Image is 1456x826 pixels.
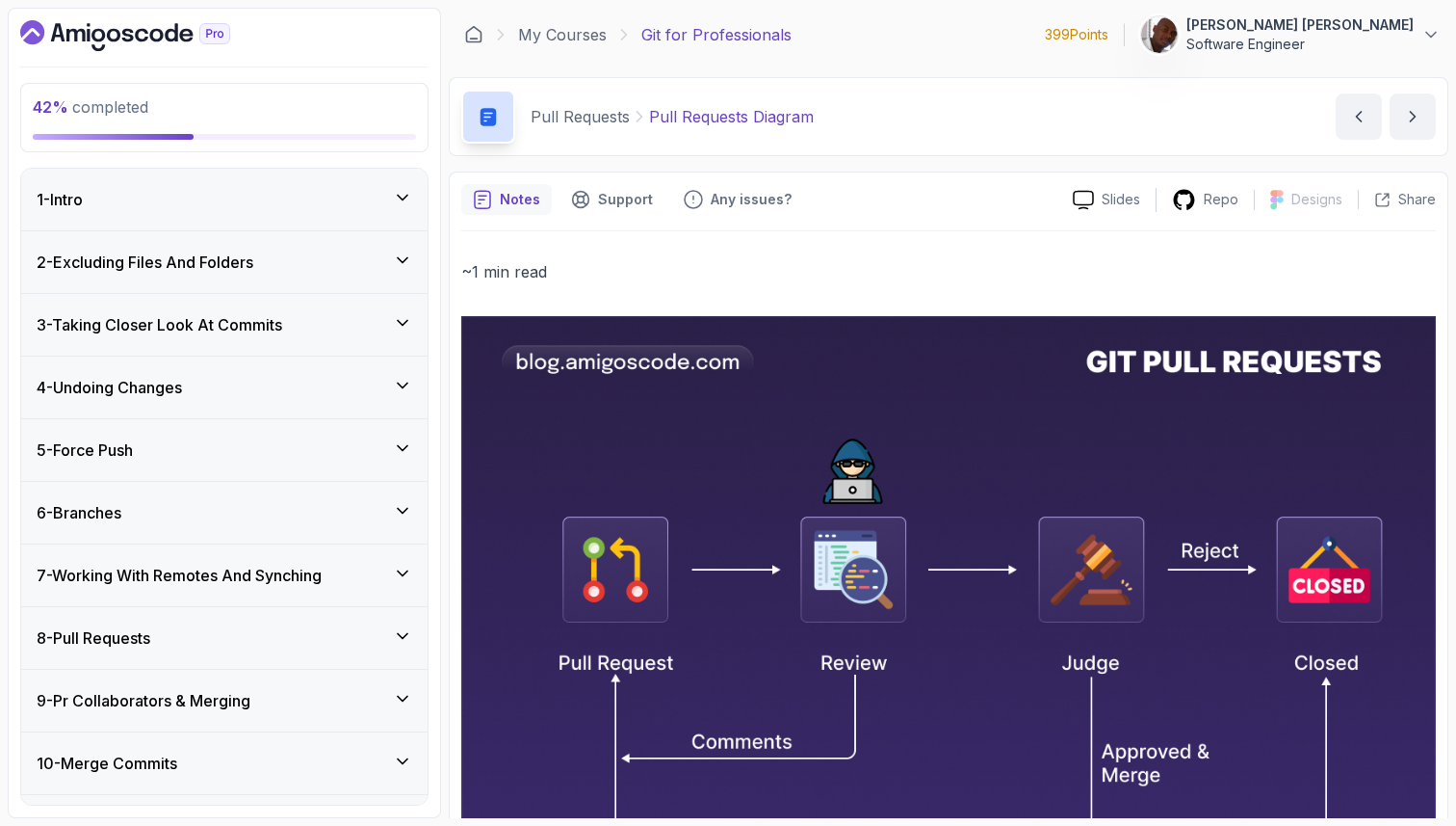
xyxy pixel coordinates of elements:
button: 3-Taking Closer Look At Commits [21,294,428,356]
button: 7-Working With Remotes And Synching [21,545,428,606]
button: 4-Undoing Changes [21,357,428,418]
button: Support button [559,184,664,215]
h3: 1 - Intro [37,188,83,211]
button: user profile image[PERSON_NAME] [PERSON_NAME]Software Engineer [1140,15,1441,54]
p: Pull Requests Diagram [649,105,814,128]
a: Dashboard [464,25,483,44]
h3: 2 - Excluding Files And Folders [37,251,253,274]
h3: 8 - Pull Requests [37,626,150,650]
button: 5-Force Push [21,419,428,481]
button: 1-Intro [21,169,428,230]
img: user profile image [1141,16,1178,53]
p: Support [598,190,653,209]
a: Repo [1157,188,1254,212]
h3: 9 - Pr Collaborators & Merging [37,689,250,712]
p: Software Engineer [1186,35,1414,54]
h3: 3 - Taking Closer Look At Commits [37,313,282,336]
button: 10-Merge Commits [21,733,428,794]
button: 9-Pr Collaborators & Merging [21,670,428,732]
h3: 6 - Branches [37,501,121,524]
span: completed [33,97,148,117]
a: Slides [1057,190,1156,210]
h3: 4 - Undoing Changes [37,376,182,399]
a: Dashboard [20,20,274,51]
button: 2-Excluding Files And Folders [21,231,428,293]
h3: 5 - Force Push [37,439,133,462]
p: Repo [1204,190,1238,209]
p: Git for Professionals [641,23,792,46]
button: Feedback button [672,184,803,215]
button: notes button [461,184,552,215]
a: My Courses [518,23,607,46]
p: 399 Points [1045,25,1108,44]
p: Designs [1291,190,1342,209]
button: 6-Branches [21,482,428,544]
h3: 10 - Merge Commits [37,752,177,775]
button: previous content [1336,93,1382,140]
p: Any issues? [711,190,792,209]
p: ~1 min read [461,258,1436,285]
button: Share [1358,190,1436,209]
p: Pull Requests [531,105,630,128]
button: next content [1390,93,1436,140]
p: Slides [1102,190,1140,209]
p: [PERSON_NAME] [PERSON_NAME] [1186,15,1414,35]
span: 42 % [33,97,68,117]
p: Notes [500,190,540,209]
h3: 7 - Working With Remotes And Synching [37,564,322,587]
p: Share [1398,190,1436,209]
button: 8-Pull Requests [21,607,428,669]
